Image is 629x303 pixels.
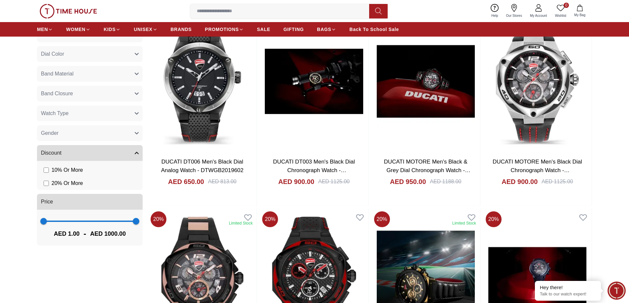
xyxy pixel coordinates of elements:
[208,178,236,186] div: AED 813.00
[151,211,166,227] span: 20 %
[257,26,270,33] span: SALE
[205,26,239,33] span: PROMOTIONS
[384,159,471,182] a: DUCATI MOTORE Men's Black & Grey Dial Chronograph Watch - DTWGO0000308
[552,13,569,18] span: Wishlist
[37,145,143,161] button: Discount
[37,125,143,141] button: Gender
[52,166,83,174] span: 10 % Or More
[134,26,152,33] span: UNISEX
[572,13,588,17] span: My Bag
[260,11,368,152] img: DUCATI DT003 Men's Black Dial Chronograph Watch - DTWGC2019102
[66,23,90,35] a: WOMEN
[374,211,390,227] span: 20 %
[486,211,502,227] span: 20 %
[540,284,596,291] div: Hey there!
[273,159,355,182] a: DUCATI DT003 Men's Black Dial Chronograph Watch - DTWGC2019102
[570,3,589,19] button: My Bag
[40,4,97,18] img: ...
[205,23,244,35] a: PROMOTIONS
[540,291,596,297] p: Talk to our watch expert!
[168,177,204,186] h4: AED 650.00
[44,167,49,173] input: 10% Or More
[171,26,192,33] span: BRANDS
[317,23,336,35] a: BAGS
[527,13,550,18] span: My Account
[41,90,73,98] span: Band Closure
[41,129,58,137] span: Gender
[483,11,592,152] img: DUCATI MOTORE Men's Black Dial Chronograph Watch - DTWGC0000302
[171,23,192,35] a: BRANDS
[52,179,83,187] span: 20 % Or More
[44,181,49,186] input: 20% Or More
[502,177,538,186] h4: AED 900.00
[37,194,143,210] button: Price
[489,13,501,18] span: Help
[283,26,304,33] span: GIFTING
[317,26,331,33] span: BAGS
[487,3,502,19] a: Help
[104,26,116,33] span: KIDS
[504,13,525,18] span: Our Stores
[41,50,64,58] span: Dial Color
[37,86,143,102] button: Band Closure
[564,3,569,8] span: 0
[134,23,157,35] a: UNISEX
[608,282,626,300] div: Chat Widget
[104,23,121,35] a: KIDS
[37,26,48,33] span: MEN
[66,26,86,33] span: WOMEN
[54,229,80,238] span: AED 1.00
[229,221,253,226] div: Limited Stock
[41,70,74,78] span: Band Material
[278,177,314,186] h4: AED 900.00
[318,178,350,186] div: AED 1125.00
[390,177,426,186] h4: AED 950.00
[161,159,244,173] a: DUCATI DT006 Men's Black Dial Analog Watch - DTWGB2019602
[37,46,143,62] button: Dial Color
[41,109,69,117] span: Watch Type
[551,3,570,19] a: 0Wishlist
[430,178,461,186] div: AED 1188.00
[257,23,270,35] a: SALE
[542,178,573,186] div: AED 1125.00
[41,149,61,157] span: Discount
[262,211,278,227] span: 20 %
[502,3,526,19] a: Our Stores
[37,23,53,35] a: MEN
[452,221,476,226] div: Limited Stock
[148,11,257,152] img: DUCATI DT006 Men's Black Dial Analog Watch - DTWGB2019602
[80,228,90,239] span: -
[493,159,582,182] a: DUCATI MOTORE Men's Black Dial Chronograph Watch - DTWGC0000302
[41,198,53,206] span: Price
[283,23,304,35] a: GIFTING
[371,11,480,152] img: DUCATI MOTORE Men's Black & Grey Dial Chronograph Watch - DTWGO0000308
[349,23,399,35] a: Back To School Sale
[37,106,143,121] button: Watch Type
[349,26,399,33] span: Back To School Sale
[90,229,126,238] span: AED 1000.00
[37,66,143,82] button: Band Material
